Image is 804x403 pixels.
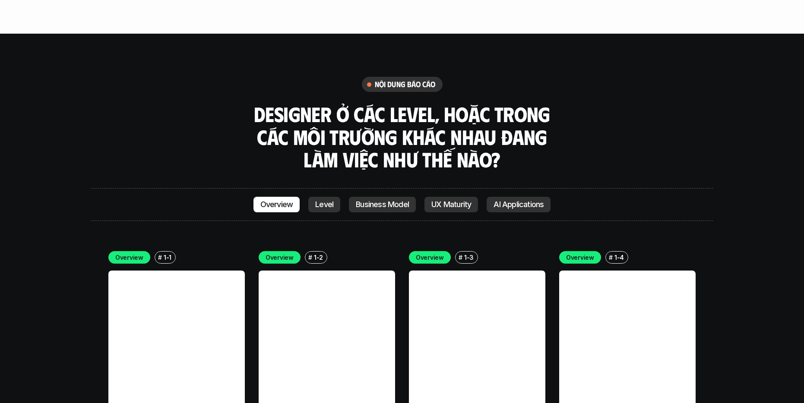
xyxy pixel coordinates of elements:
[416,253,444,262] p: Overview
[253,197,300,212] a: Overview
[431,200,471,209] p: UX Maturity
[566,253,594,262] p: Overview
[356,200,409,209] p: Business Model
[158,254,162,261] h6: #
[424,197,478,212] a: UX Maturity
[375,79,436,89] h6: nội dung báo cáo
[494,200,544,209] p: AI Applications
[308,197,340,212] a: Level
[251,103,553,171] h3: Designer ở các level, hoặc trong các môi trường khác nhau đang làm việc như thế nào?
[266,253,294,262] p: Overview
[459,254,462,261] h6: #
[349,197,416,212] a: Business Model
[315,200,333,209] p: Level
[164,253,171,262] p: 1-1
[260,200,293,209] p: Overview
[609,254,613,261] h6: #
[115,253,143,262] p: Overview
[614,253,624,262] p: 1-4
[314,253,323,262] p: 1-2
[464,253,474,262] p: 1-3
[487,197,551,212] a: AI Applications
[308,254,312,261] h6: #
